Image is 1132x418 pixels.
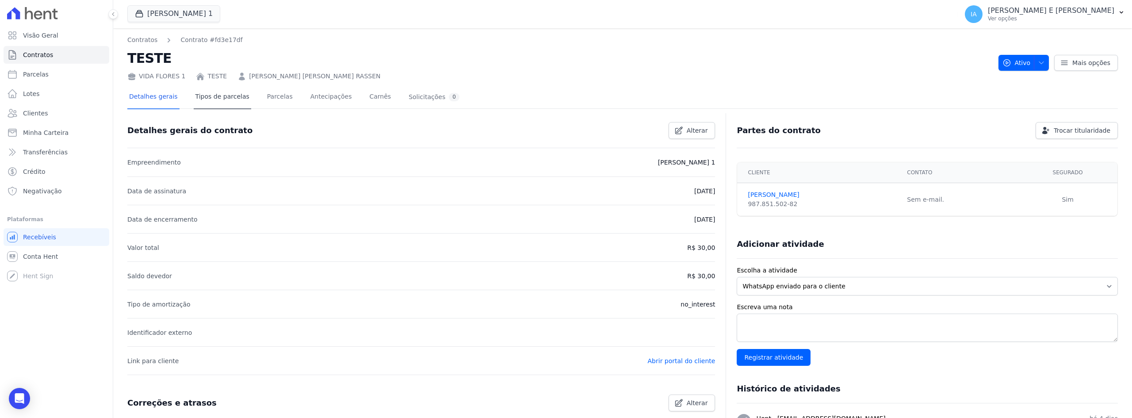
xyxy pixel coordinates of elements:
[687,271,715,281] p: R$ 30,00
[4,65,109,83] a: Parcelas
[737,162,902,183] th: Cliente
[4,46,109,64] a: Contratos
[737,303,1118,312] label: Escreva uma nota
[1018,162,1117,183] th: Segurado
[127,327,192,338] p: Identificador externo
[127,214,198,225] p: Data de encerramento
[23,167,46,176] span: Crédito
[998,55,1049,71] button: Ativo
[658,157,715,168] p: [PERSON_NAME] 1
[1072,58,1110,67] span: Mais opções
[902,162,1018,183] th: Contato
[958,2,1132,27] button: IA [PERSON_NAME] E [PERSON_NAME] Ver opções
[748,199,896,209] div: 987.851.502-82
[4,104,109,122] a: Clientes
[127,35,243,45] nav: Breadcrumb
[207,72,227,81] a: TESTE
[265,86,294,109] a: Parcelas
[1036,122,1118,139] a: Trocar titularidade
[127,72,185,81] div: VIDA FLORES 1
[669,122,715,139] a: Alterar
[180,35,242,45] a: Contrato #fd3e17df
[694,214,715,225] p: [DATE]
[4,163,109,180] a: Crédito
[4,85,109,103] a: Lotes
[23,187,62,196] span: Negativação
[409,93,459,101] div: Solicitações
[127,299,191,310] p: Tipo de amortização
[687,399,708,407] span: Alterar
[1002,55,1031,71] span: Ativo
[127,35,991,45] nav: Breadcrumb
[4,27,109,44] a: Visão Geral
[127,186,186,196] p: Data de assinatura
[23,70,49,79] span: Parcelas
[687,242,715,253] p: R$ 30,00
[23,252,58,261] span: Conta Hent
[194,86,251,109] a: Tipos de parcelas
[988,6,1114,15] p: [PERSON_NAME] E [PERSON_NAME]
[249,72,380,81] a: [PERSON_NAME] [PERSON_NAME] RASSEN
[127,356,179,366] p: Link para cliente
[127,157,181,168] p: Empreendimento
[4,182,109,200] a: Negativação
[648,357,715,364] a: Abrir portal do cliente
[23,128,69,137] span: Minha Carteira
[127,5,220,22] button: [PERSON_NAME] 1
[988,15,1114,22] p: Ver opções
[367,86,393,109] a: Carnês
[23,109,48,118] span: Clientes
[127,86,180,109] a: Detalhes gerais
[4,248,109,265] a: Conta Hent
[4,228,109,246] a: Recebíveis
[127,398,217,408] h3: Correções e atrasos
[4,143,109,161] a: Transferências
[737,383,840,394] h3: Histórico de atividades
[407,86,461,109] a: Solicitações0
[669,395,715,411] a: Alterar
[309,86,354,109] a: Antecipações
[23,148,68,157] span: Transferências
[449,93,459,101] div: 0
[737,349,811,366] input: Registrar atividade
[23,50,53,59] span: Contratos
[687,126,708,135] span: Alterar
[127,242,159,253] p: Valor total
[971,11,977,17] span: IA
[694,186,715,196] p: [DATE]
[4,124,109,142] a: Minha Carteira
[9,388,30,409] div: Open Intercom Messenger
[737,125,821,136] h3: Partes do contrato
[902,183,1018,216] td: Sem e-mail.
[1054,126,1110,135] span: Trocar titularidade
[127,48,991,68] h2: TESTE
[737,239,824,249] h3: Adicionar atividade
[1018,183,1117,216] td: Sim
[1054,55,1118,71] a: Mais opções
[127,35,157,45] a: Contratos
[681,299,715,310] p: no_interest
[748,190,896,199] a: [PERSON_NAME]
[7,214,106,225] div: Plataformas
[23,31,58,40] span: Visão Geral
[127,271,172,281] p: Saldo devedor
[23,233,56,242] span: Recebíveis
[127,125,252,136] h3: Detalhes gerais do contrato
[737,266,1118,275] label: Escolha a atividade
[23,89,40,98] span: Lotes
